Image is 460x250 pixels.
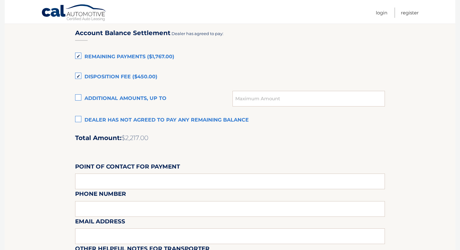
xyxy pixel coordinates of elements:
input: Maximum Amount [233,91,385,107]
label: Dealer has not agreed to pay any remaining balance [75,114,385,127]
label: Remaining Payments ($1,767.00) [75,51,385,63]
h2: Total Amount: [75,134,385,142]
span: $2,217.00 [121,134,148,142]
label: Email Address [75,217,125,228]
h3: Account Balance Settlement [75,29,171,37]
span: Dealer has agreed to pay: [171,31,223,36]
label: Additional amounts, up to [75,92,233,105]
a: Register [401,8,419,18]
label: Point of Contact for Payment [75,162,180,174]
a: Login [376,8,387,18]
label: Disposition Fee ($450.00) [75,71,385,83]
a: Cal Automotive [41,4,107,22]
